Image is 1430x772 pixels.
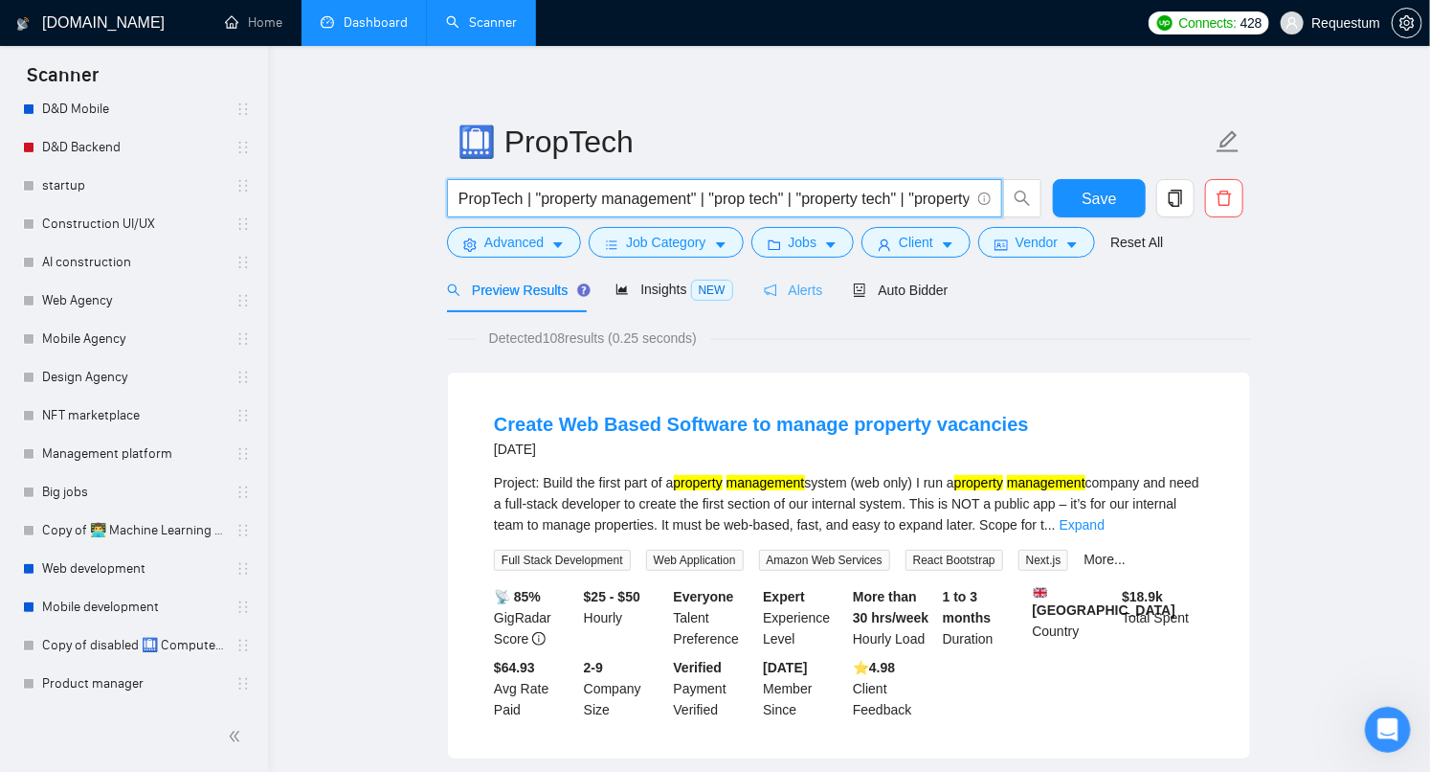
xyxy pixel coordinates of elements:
[235,255,251,270] span: holder
[1156,179,1195,217] button: copy
[1084,552,1126,567] a: More...
[42,320,224,358] a: Mobile Agency
[490,657,580,720] div: Avg Rate Paid
[1004,190,1040,207] span: search
[494,414,1029,435] a: Create Web Based Software to manage property vacancies
[943,589,992,625] b: 1 to 3 months
[899,232,933,253] span: Client
[1003,179,1041,217] button: search
[42,511,224,550] a: Copy of 👨‍💻 Machine Learning developer
[670,657,760,720] div: Payment Verified
[878,238,891,252] span: user
[763,660,807,675] b: [DATE]
[490,586,580,649] div: GigRadar Score
[235,485,251,500] span: holder
[60,625,76,641] button: Gif picker
[458,187,970,211] input: Search Freelance Jobs...
[605,238,618,252] span: bars
[670,586,760,649] div: Talent Preference
[447,227,581,258] button: settingAdvancedcaret-down
[905,550,1003,571] span: React Bootstrap
[15,510,368,594] div: Dima says…
[447,284,460,297] span: search
[978,227,1095,258] button: idcardVendorcaret-down
[328,618,359,648] button: Send a message…
[764,284,777,297] span: notification
[584,660,603,675] b: 2-9
[42,128,224,167] a: D&D Backend
[15,32,368,76] div: andrey.blond@requestum.com says…
[235,331,251,347] span: holder
[580,657,670,720] div: Company Size
[789,232,817,253] span: Jobs
[235,216,251,232] span: holder
[235,523,251,538] span: holder
[31,200,299,425] div: Thank you very much 🙏 We checked the configuration and see that notifications on our end are work...
[203,87,352,102] a: [URL][DOMAIN_NAME]
[763,589,805,604] b: Expert
[228,727,247,746] span: double-left
[11,61,114,102] span: Scanner
[615,283,629,296] span: area-chart
[615,282,732,297] span: Insights
[1240,12,1262,34] span: 428
[626,232,705,253] span: Job Category
[235,293,251,308] span: holder
[42,665,224,703] a: Product manager
[1157,15,1173,31] img: upwork-logo.png
[939,586,1029,649] div: Duration
[235,638,251,653] span: holder
[1392,8,1422,38] button: setting
[1007,475,1085,490] mark: management
[575,282,592,299] div: Tooltip anchor
[42,243,224,282] a: AI construction
[235,178,251,193] span: holder
[273,32,368,74] div: Just a sec
[584,589,640,604] b: $25 - $50
[849,586,939,649] div: Hourly Load
[16,585,367,618] textarea: Message…
[978,193,991,205] span: info-circle
[235,408,251,423] span: holder
[42,397,224,435] a: NFT marketplace
[1082,187,1116,211] span: Save
[674,589,734,604] b: Everyone
[260,464,352,483] div: Thanks, Dima
[42,473,224,511] a: Big jobs
[768,238,781,252] span: folder
[122,625,137,641] button: Start recording
[1016,232,1058,253] span: Vendor
[42,550,224,588] a: Web development
[235,370,251,385] span: holder
[15,510,310,552] div: No worries, thank you for this report 🙏Dima • 44m ago
[1393,15,1421,31] span: setting
[235,561,251,577] span: holder
[994,238,1008,252] span: idcard
[203,116,352,131] a: [URL][DOMAIN_NAME]
[336,8,370,42] div: Close
[941,238,954,252] span: caret-down
[55,11,85,41] img: Profile image for Dima
[188,75,368,173] div: [URL][DOMAIN_NAME][URL][DOMAIN_NAME][URL][DOMAIN_NAME]
[446,14,517,31] a: searchScanner
[1044,517,1056,533] span: ...
[1285,16,1299,30] span: user
[42,358,224,397] a: Design Agency
[42,435,224,473] a: Management platform
[288,43,352,62] div: Just a sec
[1205,179,1243,217] button: delete
[751,227,855,258] button: folderJobscaret-down
[1034,586,1047,600] img: 🇬🇧
[15,452,368,510] div: andrey.blond@requestum.com says…
[16,9,30,39] img: logo
[12,8,49,44] button: go back
[849,657,939,720] div: Client Feedback
[759,586,849,649] div: Experience Level
[235,102,251,117] span: holder
[235,446,251,462] span: holder
[93,10,131,24] h1: Dima
[42,90,224,128] a: D&D Mobile
[1018,550,1069,571] span: Next.js
[463,238,477,252] span: setting
[225,14,282,31] a: homeHome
